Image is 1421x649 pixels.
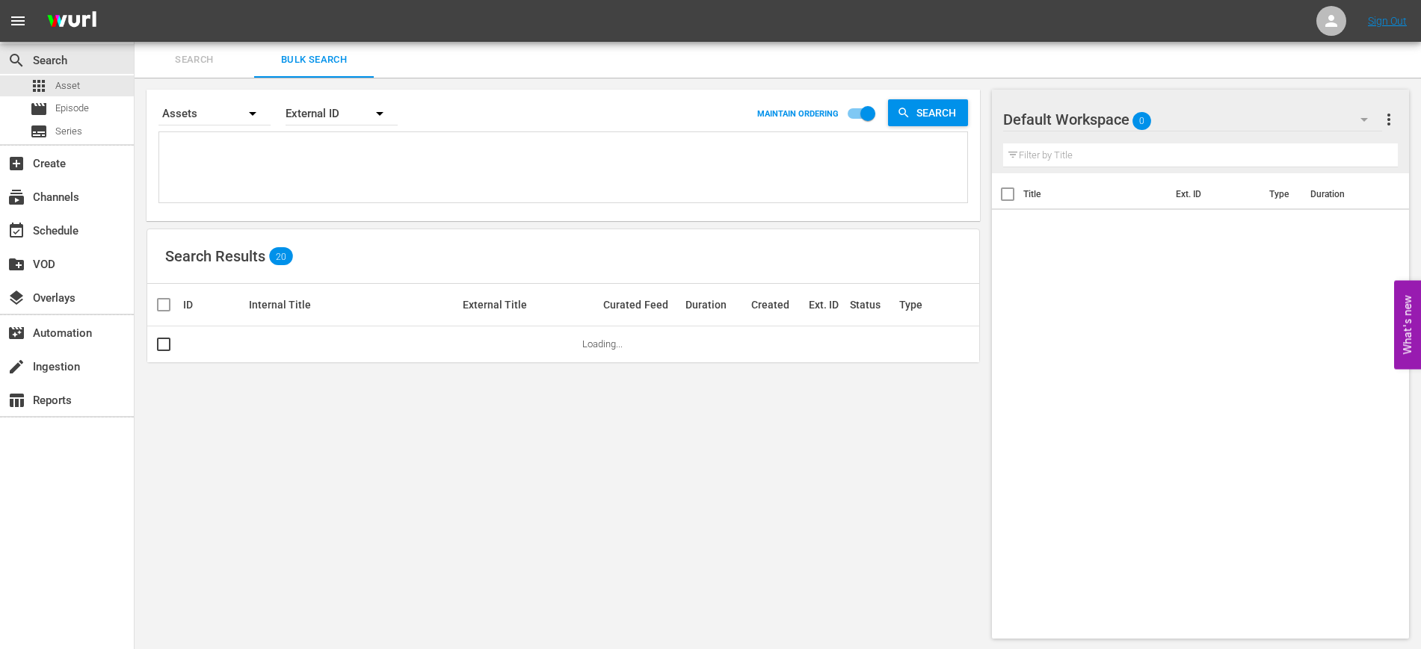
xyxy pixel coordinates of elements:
[30,100,48,118] span: Episode
[7,289,25,307] span: Overlays
[888,99,968,126] button: Search
[30,122,48,140] span: Series
[269,251,293,261] span: 20
[644,299,681,311] div: Feed
[1003,99,1381,140] div: Default Workspace
[9,12,27,30] span: menu
[751,299,804,311] div: Created
[1260,173,1301,215] th: Type
[7,52,25,69] span: Search
[7,155,25,173] span: Create
[603,299,640,311] div: Curated
[183,299,244,311] div: ID
[7,324,25,342] span: Automation
[1301,173,1391,215] th: Duration
[7,222,25,240] span: Schedule
[1380,102,1398,137] button: more_vert
[30,77,48,95] span: Asset
[809,299,845,311] div: Ext. ID
[36,4,108,39] img: ans4CAIJ8jUAAAAAAAAAAAAAAAAAAAAAAAAgQb4GAAAAAAAAAAAAAAAAAAAAAAAAJMjXAAAAAAAAAAAAAAAAAAAAAAAAgAT5G...
[910,99,968,126] span: Search
[165,247,265,265] span: Search Results
[582,338,623,350] span: Loading...
[685,299,747,311] div: Duration
[55,78,80,93] span: Asset
[899,299,928,311] div: Type
[249,299,458,311] div: Internal Title
[7,188,25,206] span: Channels
[144,52,245,69] span: Search
[850,299,895,311] div: Status
[55,124,82,139] span: Series
[7,391,25,409] span: Reports
[158,93,271,134] div: Assets
[1132,105,1151,137] span: 0
[7,255,25,273] span: VOD
[1380,111,1398,128] span: more_vert
[7,358,25,376] span: Ingestion
[263,52,365,69] span: Bulk Search
[1167,173,1260,215] th: Ext. ID
[1394,280,1421,369] button: Open Feedback Widget
[463,299,598,311] div: External Title
[757,109,839,119] p: MAINTAIN ORDERING
[1023,173,1166,215] th: Title
[286,93,398,134] div: External ID
[1368,15,1407,27] a: Sign Out
[55,101,89,116] span: Episode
